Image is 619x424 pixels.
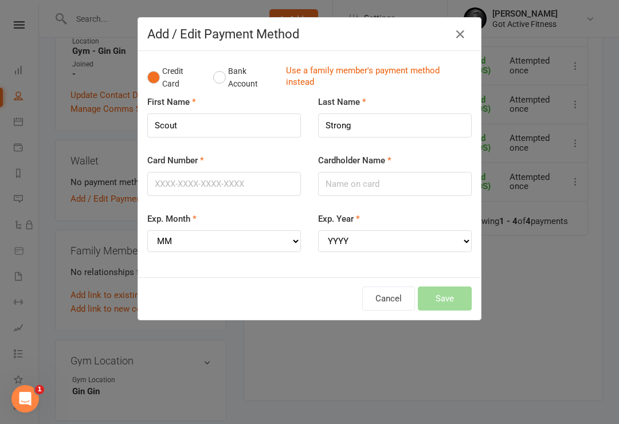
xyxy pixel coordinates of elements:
label: Exp. Year [318,212,360,226]
button: Credit Card [147,60,201,95]
button: Bank Account [213,60,277,95]
input: Name on card [318,172,472,196]
a: Use a family member's payment method instead [286,65,466,91]
h4: Add / Edit Payment Method [147,27,472,41]
label: Last Name [318,95,366,109]
span: 1 [35,385,44,394]
label: Card Number [147,154,204,167]
button: Close [451,25,469,44]
button: Cancel [362,286,415,311]
label: Exp. Month [147,212,197,226]
iframe: Intercom live chat [11,385,39,413]
input: XXXX-XXXX-XXXX-XXXX [147,172,301,196]
label: Cardholder Name [318,154,391,167]
label: First Name [147,95,196,109]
